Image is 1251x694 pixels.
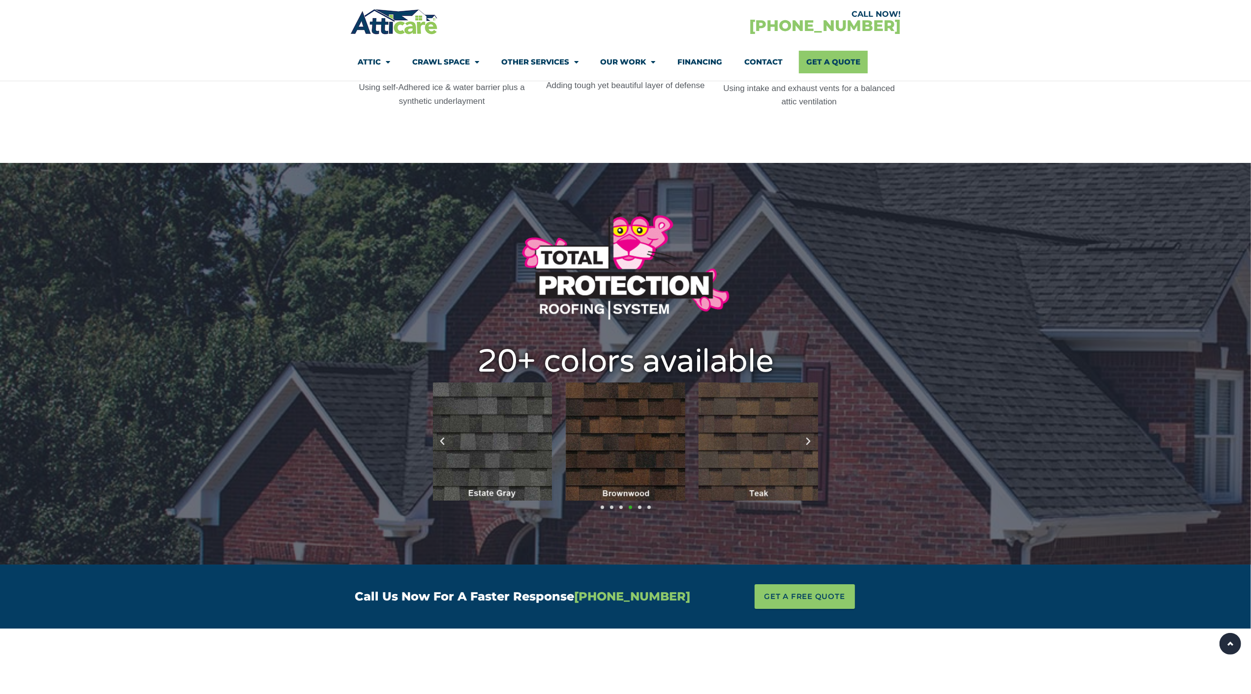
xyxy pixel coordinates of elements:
[358,51,894,73] nav: Menu
[629,505,632,509] span: Go to slide 4
[722,82,896,109] p: Using intake and exhaust vents for a balanced attic ventilation
[355,591,703,602] h4: Call Us Now For A Faster Response
[355,81,529,108] p: Using self-Adhered ice & water barrier plus a synthetic underlayment
[619,505,623,509] span: Go to slide 3
[610,505,613,509] span: Go to slide 2
[601,51,656,73] a: Our Work
[566,382,685,501] div: brownwood
[358,51,390,73] a: Attic
[432,382,552,501] div: 4 / 6
[799,51,868,73] a: Get A Quote
[699,382,818,501] div: 6 / 6
[501,51,579,73] a: Other Services
[433,382,819,515] div: Slides
[520,212,731,321] img: Roofing Service Company San Francisco | Los Angeles CA | New Jersey
[433,346,819,378] h2: 20+ colors available
[601,505,604,509] span: Go to slide 1
[647,505,651,509] span: Go to slide 6
[745,51,783,73] a: Contact
[699,382,818,501] div: teak
[764,589,845,604] span: GET A FREE QUOTE
[575,589,691,603] span: [PHONE_NUMBER]
[412,51,479,73] a: Crawl Space
[755,584,855,609] a: GET A FREE QUOTE
[804,437,814,446] div: Next slide
[638,505,641,509] span: Go to slide 5
[566,382,685,501] div: 5 / 6
[539,79,712,93] p: Adding tough yet beautiful layer of defense
[678,51,723,73] a: Financing
[438,437,448,446] div: Previous slide
[626,10,901,18] div: CALL NOW!
[432,382,552,501] div: estate-gray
